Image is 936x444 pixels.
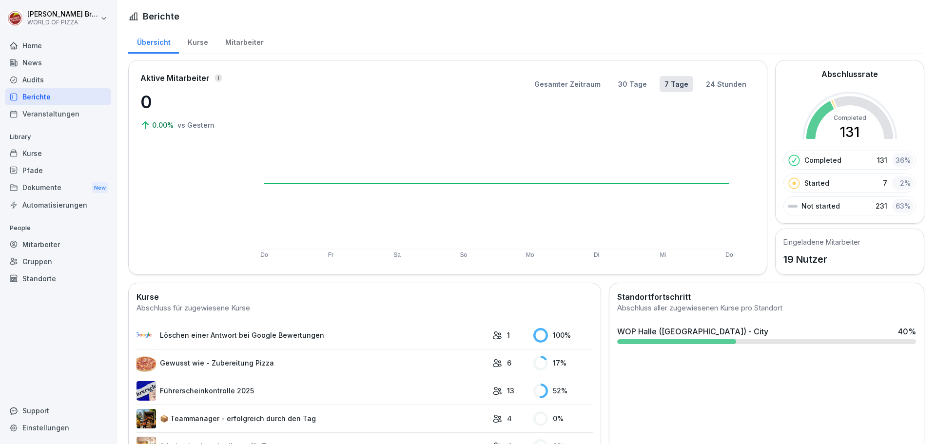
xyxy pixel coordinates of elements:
[892,153,914,167] div: 36 %
[136,353,156,373] img: s93ht26mv7ymj1vrnqc7xuzu.png
[892,176,914,190] div: 2 %
[5,270,111,287] a: Standorte
[804,155,841,165] p: Completed
[128,29,179,54] a: Übersicht
[529,76,605,92] button: Gesamter Zeitraum
[660,76,693,92] button: 7 Tage
[27,19,98,26] p: WORLD OF PIZZA
[594,251,599,258] text: Di
[393,251,401,258] text: Sa
[5,220,111,236] p: People
[5,162,111,179] a: Pfade
[143,10,179,23] h1: Berichte
[136,326,487,345] a: Löschen einer Antwort bei Google Bewertungen
[136,353,487,373] a: Gewusst wie - Zubereitung Pizza
[783,237,860,247] h5: Eingeladene Mitarbeiter
[328,251,333,258] text: Fr
[177,120,214,130] p: vs Gestern
[877,155,887,165] p: 131
[179,29,216,54] a: Kurse
[5,37,111,54] a: Home
[613,322,920,348] a: WOP Halle ([GEOGRAPHIC_DATA]) - City40%
[136,326,156,345] img: rfw3neovmcky7iknxqrn3vpn.png
[821,68,878,80] h2: Abschlussrate
[5,179,111,197] div: Dokumente
[136,409,487,428] a: 📦 Teammanager - erfolgreich durch den Tag
[5,419,111,436] a: Einstellungen
[533,356,593,370] div: 17 %
[701,76,751,92] button: 24 Stunden
[136,303,593,314] div: Abschluss für zugewiesene Kurse
[460,251,468,258] text: So
[617,291,916,303] h2: Standortfortschritt
[5,402,111,419] div: Support
[152,120,175,130] p: 0.00%
[507,358,511,368] p: 6
[5,105,111,122] a: Veranstaltungen
[883,178,887,188] p: 7
[136,381,487,401] a: Führerscheinkontrolle 2025
[526,251,534,258] text: Mo
[613,76,652,92] button: 30 Tage
[5,236,111,253] a: Mitarbeiter
[5,88,111,105] a: Berichte
[876,201,887,211] p: 231
[5,196,111,213] a: Automatisierungen
[507,413,512,424] p: 4
[5,145,111,162] a: Kurse
[260,251,268,258] text: Do
[533,384,593,398] div: 52 %
[136,409,156,428] img: ofkaf57qe2vyr6d9h2nm8kkd.png
[617,303,916,314] div: Abschluss aller zugewiesenen Kurse pro Standort
[5,71,111,88] a: Audits
[92,182,108,193] div: New
[5,54,111,71] a: News
[660,251,666,258] text: Mi
[507,386,514,396] p: 13
[804,178,829,188] p: Started
[5,179,111,197] a: DokumenteNew
[27,10,98,19] p: [PERSON_NAME] Brandes
[533,411,593,426] div: 0 %
[216,29,272,54] a: Mitarbeiter
[533,328,593,343] div: 100 %
[898,326,916,337] div: 40 %
[725,251,733,258] text: Do
[5,253,111,270] a: Gruppen
[617,326,768,337] div: WOP Halle ([GEOGRAPHIC_DATA]) - City
[136,381,156,401] img: kp3cph9beugg37kbjst8gl5x.png
[783,252,860,267] p: 19 Nutzer
[801,201,840,211] p: Not started
[140,72,210,84] p: Aktive Mitarbeiter
[892,199,914,213] div: 63 %
[5,129,111,145] p: Library
[507,330,510,340] p: 1
[140,89,238,115] p: 0
[136,291,593,303] h2: Kurse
